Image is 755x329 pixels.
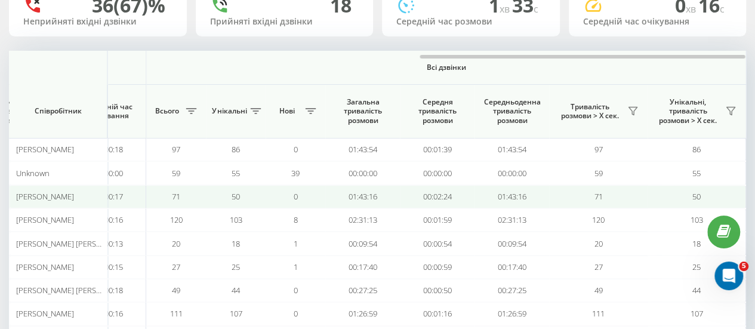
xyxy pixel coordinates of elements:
span: Середній час очікування [81,102,137,121]
span: 49 [172,285,180,296]
span: [PERSON_NAME] [16,262,73,272]
span: 103 [691,214,703,225]
span: Тривалість розмови > Х сек. [555,102,624,121]
span: Середня тривалість розмови [409,97,466,125]
span: [PERSON_NAME] [16,214,73,225]
td: 00:02:24 [400,185,474,208]
span: 49 [594,285,603,296]
span: 0 [294,308,298,319]
span: 0 [294,191,298,202]
span: 20 [172,238,180,249]
span: [PERSON_NAME] [16,308,73,319]
span: 18 [232,238,240,249]
td: 00:00:00 [474,161,549,185]
span: 1 [294,262,298,272]
td: 00:00:16 [72,302,146,325]
span: 103 [230,214,242,225]
span: 107 [691,308,703,319]
span: 59 [594,168,603,179]
span: 50 [232,191,240,202]
span: 71 [594,191,603,202]
span: [PERSON_NAME] [16,191,73,202]
span: 111 [592,308,605,319]
span: 59 [172,168,180,179]
span: 18 [692,238,701,249]
span: 1 [294,238,298,249]
span: 71 [172,191,180,202]
span: Загальна тривалість розмови [334,97,391,125]
span: 111 [170,308,183,319]
td: 01:43:54 [325,138,400,161]
span: 27 [594,262,603,272]
div: Середній час розмови [396,17,546,27]
span: хв [686,2,698,16]
div: Неприйняті вхідні дзвінки [23,17,172,27]
td: 00:09:54 [474,232,549,255]
span: [PERSON_NAME] [PERSON_NAME] [16,238,133,249]
td: 01:26:59 [474,302,549,325]
td: 00:00:15 [72,256,146,279]
td: 02:31:13 [474,208,549,232]
span: 86 [232,144,240,155]
td: 00:00:00 [400,161,474,185]
span: 39 [291,168,300,179]
span: [PERSON_NAME] [16,144,73,155]
span: 8 [294,214,298,225]
span: 0 [294,285,298,296]
span: 5 [739,262,748,271]
td: 01:43:16 [474,185,549,208]
span: 25 [232,262,240,272]
td: 00:00:18 [72,138,146,161]
span: Unknown [16,168,49,179]
span: 55 [232,168,240,179]
span: 20 [594,238,603,249]
td: 00:00:00 [325,161,400,185]
span: 120 [170,214,183,225]
td: 00:00:13 [72,232,146,255]
td: 00:01:39 [400,138,474,161]
span: Середньоденна тривалість розмови [483,97,540,125]
td: 00:27:25 [325,279,400,302]
td: 00:00:16 [72,208,146,232]
span: Унікальні, тривалість розмови > Х сек. [654,97,722,125]
td: 00:00:59 [400,256,474,279]
span: 55 [692,168,701,179]
td: 00:27:25 [474,279,549,302]
span: 97 [172,144,180,155]
td: 00:00:54 [400,232,474,255]
td: 01:43:54 [474,138,549,161]
span: 25 [692,262,701,272]
span: c [534,2,538,16]
iframe: Intercom live chat [714,262,743,290]
span: Всі дзвінки [181,63,710,72]
td: 00:17:40 [325,256,400,279]
span: [PERSON_NAME] [PERSON_NAME] [16,285,133,296]
span: 86 [692,144,701,155]
span: хв [500,2,512,16]
td: 00:09:54 [325,232,400,255]
td: 00:00:50 [400,279,474,302]
span: 44 [692,285,701,296]
span: 50 [692,191,701,202]
span: 107 [230,308,242,319]
td: 02:31:13 [325,208,400,232]
span: Співробітник [19,106,97,116]
div: Прийняті вхідні дзвінки [210,17,359,27]
span: c [720,2,725,16]
span: Всього [152,106,182,116]
td: 00:00:18 [72,279,146,302]
td: 00:00:00 [72,161,146,185]
span: Унікальні [212,106,246,116]
span: 27 [172,262,180,272]
div: Середній час очікування [583,17,732,27]
span: 0 [294,144,298,155]
span: Нові [272,106,301,116]
td: 00:01:16 [400,302,474,325]
span: 44 [232,285,240,296]
td: 00:00:17 [72,185,146,208]
span: 97 [594,144,603,155]
td: 00:01:59 [400,208,474,232]
td: 01:26:59 [325,302,400,325]
td: 00:17:40 [474,256,549,279]
td: 01:43:16 [325,185,400,208]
